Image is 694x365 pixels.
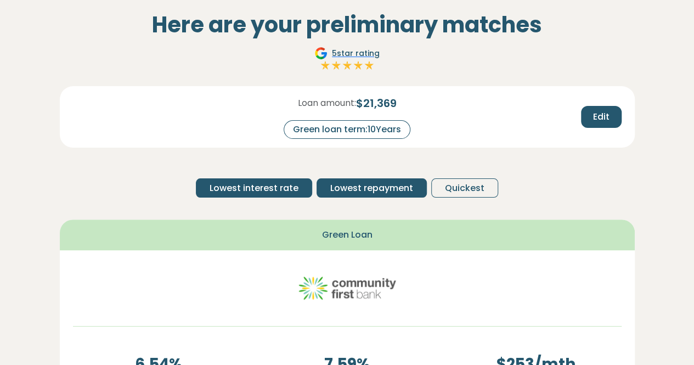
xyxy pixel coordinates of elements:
button: Edit [581,106,622,128]
img: Google [314,47,328,60]
span: Green Loan [322,228,373,242]
button: Lowest repayment [317,178,427,198]
img: Full star [353,60,364,71]
span: $ 21,369 [356,95,397,111]
span: 5 star rating [332,48,380,59]
span: Lowest repayment [330,182,413,195]
img: community-first logo [298,263,397,313]
img: Full star [342,60,353,71]
div: Green loan term: 10 Years [284,120,410,139]
span: Edit [593,110,610,123]
button: Quickest [431,178,498,198]
span: Quickest [445,182,484,195]
img: Full star [364,60,375,71]
span: Lowest interest rate [210,182,298,195]
h2: Here are your preliminary matches [60,12,635,38]
button: Lowest interest rate [196,178,312,198]
img: Full star [320,60,331,71]
a: Google5star ratingFull starFull starFull starFull starFull star [313,47,381,73]
span: Loan amount: [298,97,356,110]
img: Full star [331,60,342,71]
